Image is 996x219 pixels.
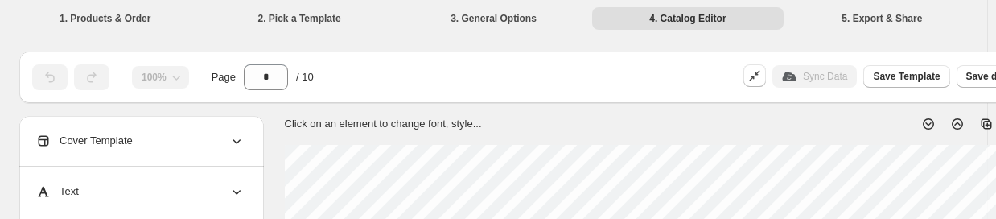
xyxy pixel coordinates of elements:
span: Text [35,184,79,200]
span: Cover Template [35,133,133,149]
button: Save Template [863,65,949,88]
span: Page [212,69,236,85]
span: / 10 [296,69,314,85]
p: Click on an element to change font, style... [285,116,482,132]
span: Save Template [873,70,940,83]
